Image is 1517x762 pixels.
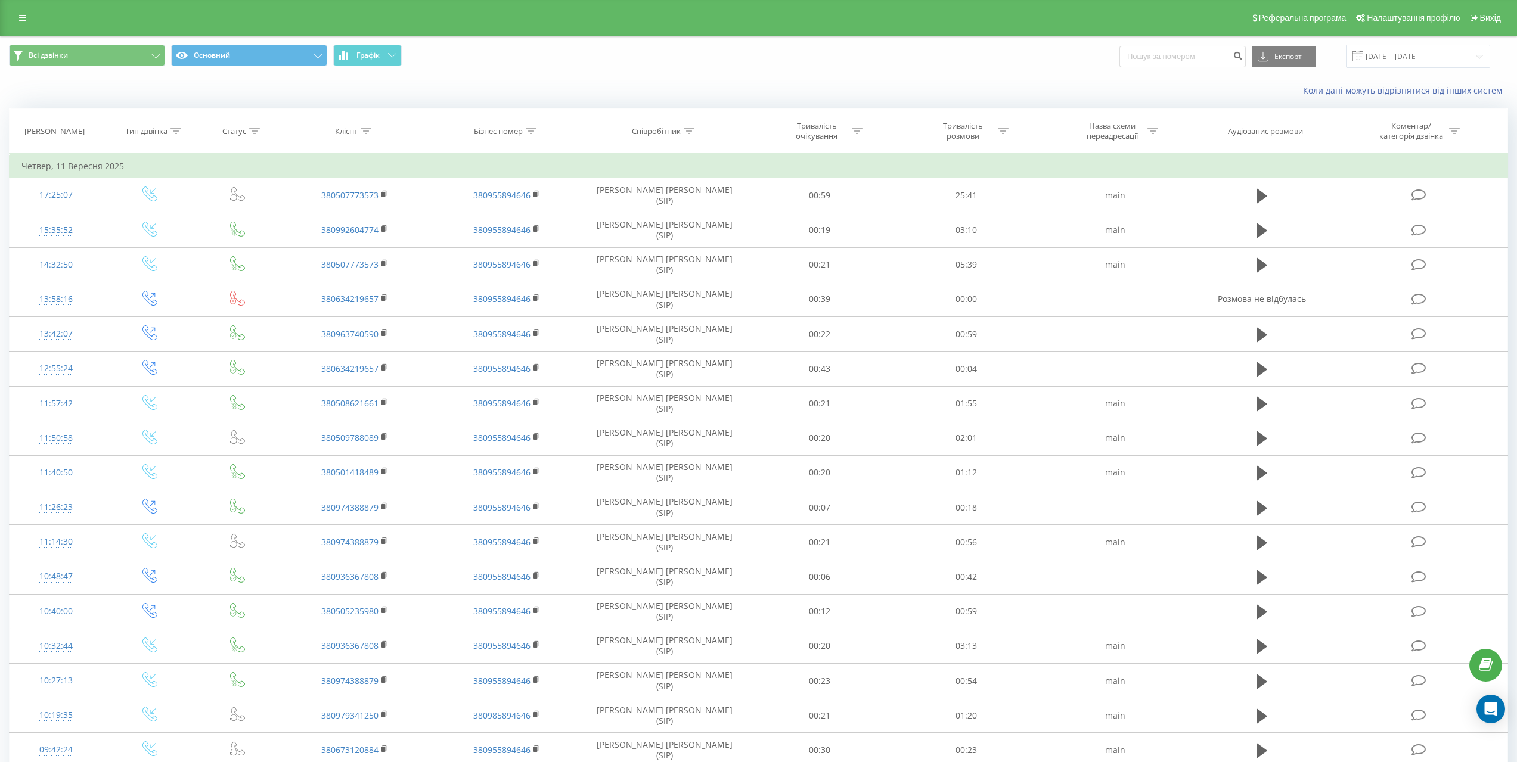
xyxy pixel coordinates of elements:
[21,565,91,588] div: 10:48:47
[583,282,747,316] td: [PERSON_NAME] [PERSON_NAME] (SIP)
[321,189,379,201] a: 380507773573
[321,502,379,513] a: 380974388879
[747,386,893,421] td: 00:21
[21,669,91,692] div: 10:27:13
[321,397,379,409] a: 380508621661
[321,605,379,617] a: 380505235980
[21,288,91,311] div: 13:58:16
[583,455,747,490] td: [PERSON_NAME] [PERSON_NAME] (SIP)
[1252,46,1316,67] button: Експорт
[747,213,893,247] td: 00:19
[321,259,379,270] a: 380507773573
[893,559,1039,594] td: 00:42
[1119,46,1246,67] input: Пошук за номером
[321,536,379,548] a: 380974388879
[583,698,747,733] td: [PERSON_NAME] [PERSON_NAME] (SIP)
[747,247,893,282] td: 00:21
[222,126,246,136] div: Статус
[747,421,893,455] td: 00:20
[583,213,747,247] td: [PERSON_NAME] [PERSON_NAME] (SIP)
[747,178,893,213] td: 00:59
[24,126,85,136] div: [PERSON_NAME]
[125,126,167,136] div: Тип дзвінка
[583,247,747,282] td: [PERSON_NAME] [PERSON_NAME] (SIP)
[473,363,531,374] a: 380955894646
[747,594,893,629] td: 00:12
[747,490,893,525] td: 00:07
[473,293,531,304] a: 380955894646
[583,352,747,386] td: [PERSON_NAME] [PERSON_NAME] (SIP)
[1218,293,1306,304] span: Розмова не відбулась
[321,675,379,686] a: 380974388879
[321,640,379,651] a: 380936367808
[1228,126,1303,136] div: Аудіозапис розмови
[747,352,893,386] td: 00:43
[21,738,91,761] div: 09:42:24
[321,363,379,374] a: 380634219657
[893,178,1039,213] td: 25:41
[1367,13,1460,23] span: Налаштування профілю
[21,635,91,658] div: 10:32:44
[893,213,1039,247] td: 03:10
[1081,121,1144,141] div: Назва схеми переадресації
[473,259,531,270] a: 380955894646
[1039,629,1191,663] td: main
[473,710,531,721] a: 380985894646
[893,352,1039,386] td: 00:04
[583,664,747,698] td: [PERSON_NAME] [PERSON_NAME] (SIP)
[335,126,358,136] div: Клієнт
[1039,455,1191,490] td: main
[583,386,747,421] td: [PERSON_NAME] [PERSON_NAME] (SIP)
[21,392,91,415] div: 11:57:42
[931,121,995,141] div: Тривалість розмови
[583,490,747,525] td: [PERSON_NAME] [PERSON_NAME] (SIP)
[1039,698,1191,733] td: main
[473,189,531,201] a: 380955894646
[893,282,1039,316] td: 00:00
[473,432,531,443] a: 380955894646
[21,322,91,346] div: 13:42:07
[473,640,531,651] a: 380955894646
[632,126,681,136] div: Співробітник
[747,525,893,559] td: 00:21
[1039,213,1191,247] td: main
[893,594,1039,629] td: 00:59
[1376,121,1446,141] div: Коментар/категорія дзвінка
[321,571,379,582] a: 380936367808
[747,455,893,490] td: 00:20
[321,466,379,478] a: 380501418489
[321,744,379,755] a: 380673120884
[21,704,91,727] div: 10:19:35
[473,571,531,582] a: 380955894646
[21,253,91,276] div: 14:32:50
[171,45,327,66] button: Основний
[893,490,1039,525] td: 00:18
[21,357,91,380] div: 12:55:24
[785,121,849,141] div: Тривалість очікування
[473,224,531,235] a: 380955894646
[893,629,1039,663] td: 03:13
[473,502,531,513] a: 380955894646
[893,525,1039,559] td: 00:56
[1259,13,1347,23] span: Реферальна програма
[321,224,379,235] a: 380992604774
[893,421,1039,455] td: 02:01
[321,432,379,443] a: 380509788089
[893,317,1039,352] td: 00:59
[333,45,402,66] button: Графік
[893,386,1039,421] td: 01:55
[321,293,379,304] a: 380634219657
[21,600,91,623] div: 10:40:00
[1480,13,1501,23] span: Вихід
[747,282,893,316] td: 00:39
[473,744,531,755] a: 380955894646
[747,559,893,594] td: 00:06
[21,461,91,484] div: 11:40:50
[1039,421,1191,455] td: main
[21,427,91,450] div: 11:50:58
[583,317,747,352] td: [PERSON_NAME] [PERSON_NAME] (SIP)
[1303,85,1508,96] a: Коли дані можуть відрізнятися вiд інших систем
[29,51,68,60] span: Всі дзвінки
[10,154,1508,178] td: Четвер, 11 Вересня 2025
[473,397,531,409] a: 380955894646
